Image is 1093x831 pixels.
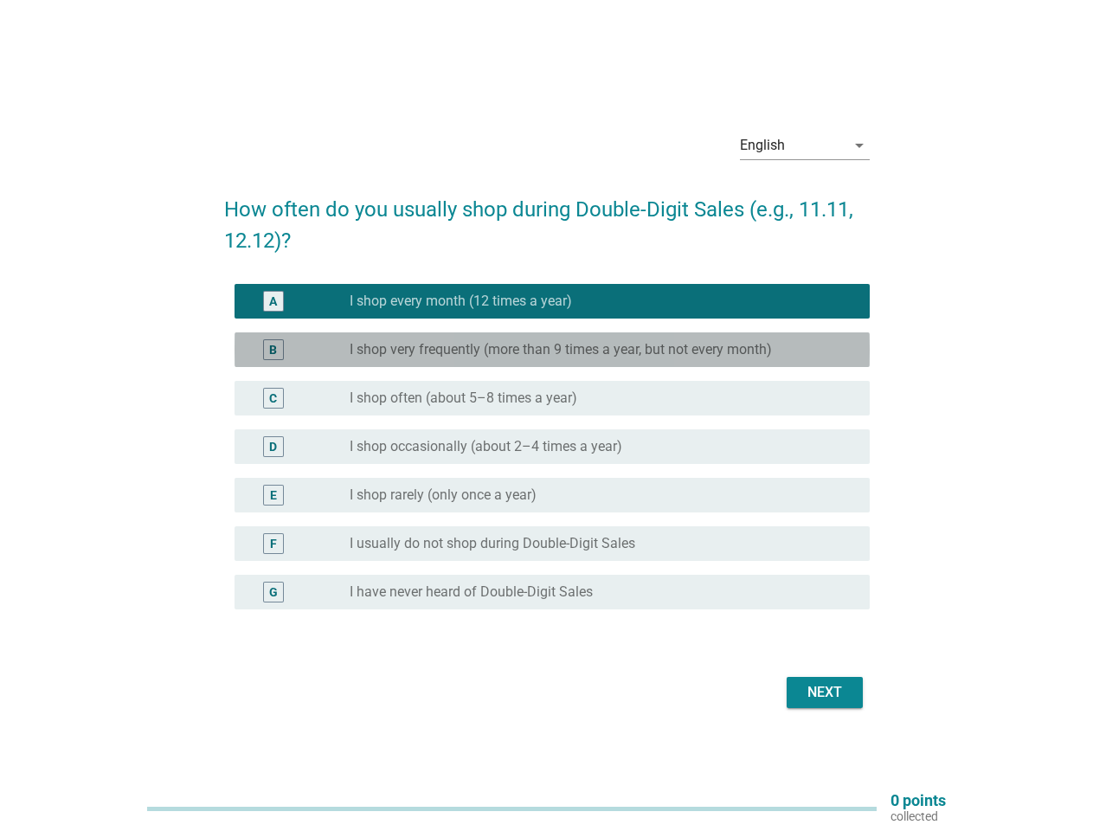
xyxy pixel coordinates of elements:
[269,390,277,408] div: C
[224,177,870,256] h2: How often do you usually shop during Double-Digit Sales (e.g., 11.11, 12.12)?
[350,293,572,310] label: I shop every month (12 times a year)
[350,486,537,504] label: I shop rarely (only once a year)
[269,438,277,456] div: D
[350,535,635,552] label: I usually do not shop during Double-Digit Sales
[787,677,863,708] button: Next
[849,135,870,156] i: arrow_drop_down
[890,793,946,808] p: 0 points
[270,486,277,505] div: E
[350,438,622,455] label: I shop occasionally (about 2–4 times a year)
[350,341,772,358] label: I shop very frequently (more than 9 times a year, but not every month)
[269,293,277,311] div: A
[350,390,577,407] label: I shop often (about 5–8 times a year)
[269,583,278,602] div: G
[890,808,946,824] p: collected
[800,682,849,703] div: Next
[350,583,593,601] label: I have never heard of Double-Digit Sales
[740,138,785,153] div: English
[270,535,277,553] div: F
[269,341,277,359] div: B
